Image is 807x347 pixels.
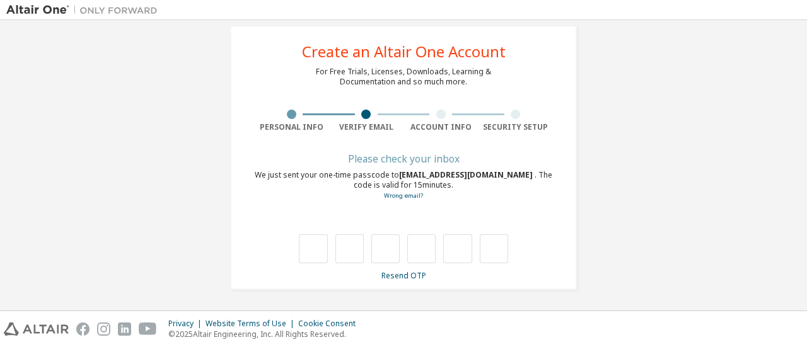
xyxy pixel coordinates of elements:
a: Go back to the registration form [384,191,423,200]
div: For Free Trials, Licenses, Downloads, Learning & Documentation and so much more. [316,67,491,87]
div: Account Info [403,122,479,132]
img: Altair One [6,4,164,16]
div: Security Setup [479,122,554,132]
img: facebook.svg [76,322,90,336]
img: instagram.svg [97,322,110,336]
span: [EMAIL_ADDRESS][DOMAIN_NAME] [399,169,535,180]
div: We just sent your one-time passcode to . The code is valid for 15 minutes. [254,170,553,201]
div: Create an Altair One Account [302,44,506,59]
div: Website Terms of Use [206,319,298,329]
div: Please check your inbox [254,155,553,162]
a: Resend OTP [381,270,426,281]
div: Privacy [168,319,206,329]
p: © 2025 Altair Engineering, Inc. All Rights Reserved. [168,329,363,339]
img: youtube.svg [139,322,157,336]
div: Verify Email [329,122,404,132]
img: linkedin.svg [118,322,131,336]
div: Cookie Consent [298,319,363,329]
img: altair_logo.svg [4,322,69,336]
div: Personal Info [254,122,329,132]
